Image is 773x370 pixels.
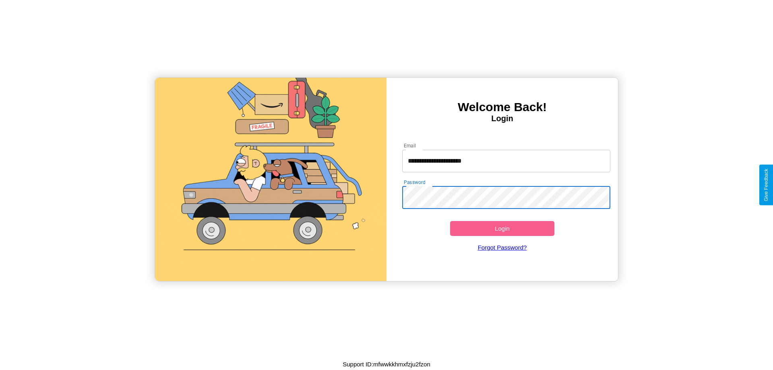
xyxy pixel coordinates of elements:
[343,359,430,370] p: Support ID: mfwwkkhmxfzju2fzon
[404,142,416,149] label: Email
[398,236,607,259] a: Forgot Password?
[450,221,554,236] button: Login
[155,78,386,281] img: gif
[404,179,425,186] label: Password
[763,169,769,201] div: Give Feedback
[386,114,618,123] h4: Login
[386,100,618,114] h3: Welcome Back!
